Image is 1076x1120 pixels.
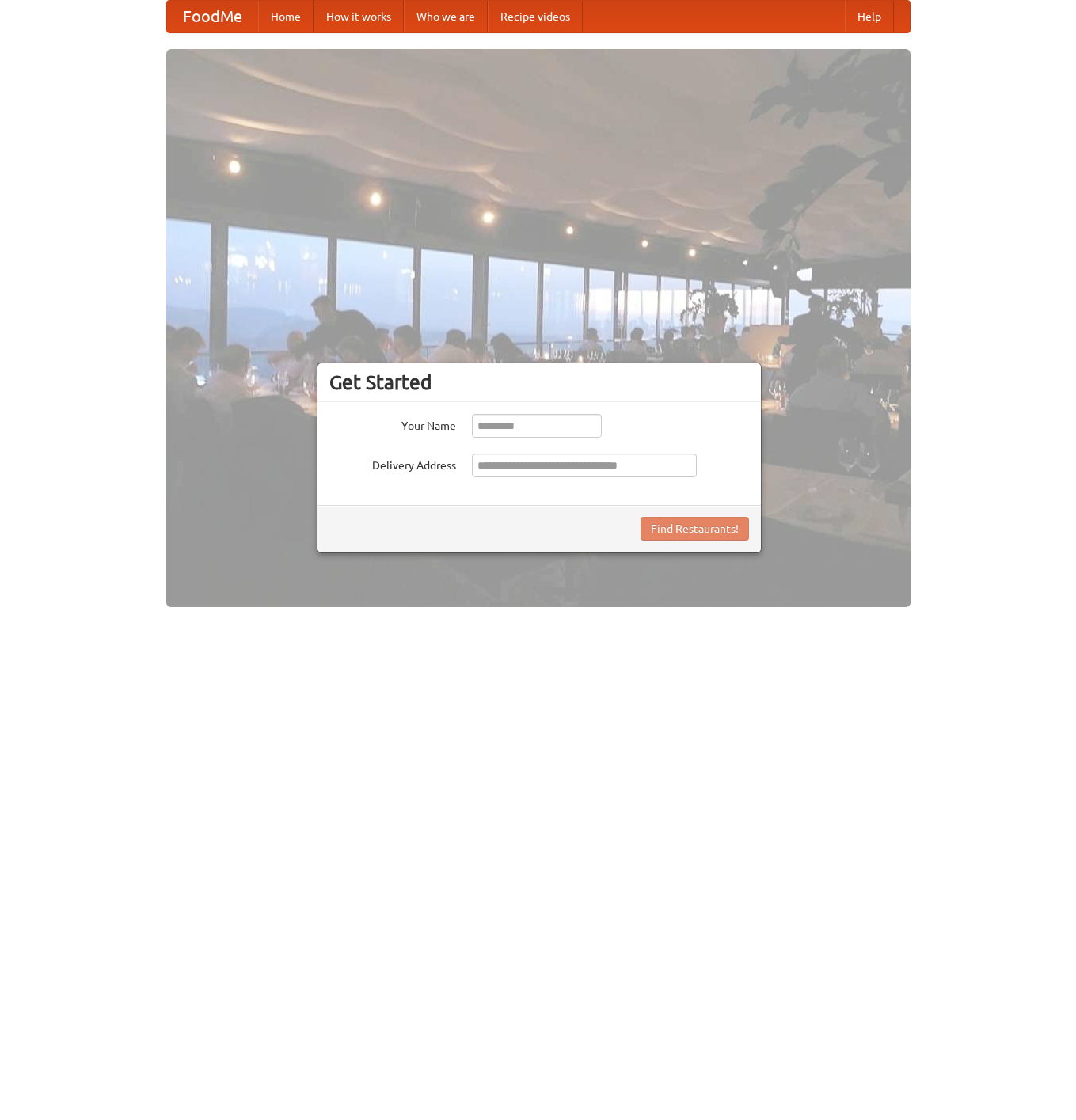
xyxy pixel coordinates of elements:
[167,1,258,32] a: FoodMe
[641,517,749,541] button: Find Restaurants!
[404,1,488,32] a: Who we are
[329,454,456,473] label: Delivery Address
[258,1,314,32] a: Home
[845,1,894,32] a: Help
[488,1,583,32] a: Recipe videos
[314,1,404,32] a: How it works
[329,370,749,394] h3: Get Started
[329,414,456,434] label: Your Name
